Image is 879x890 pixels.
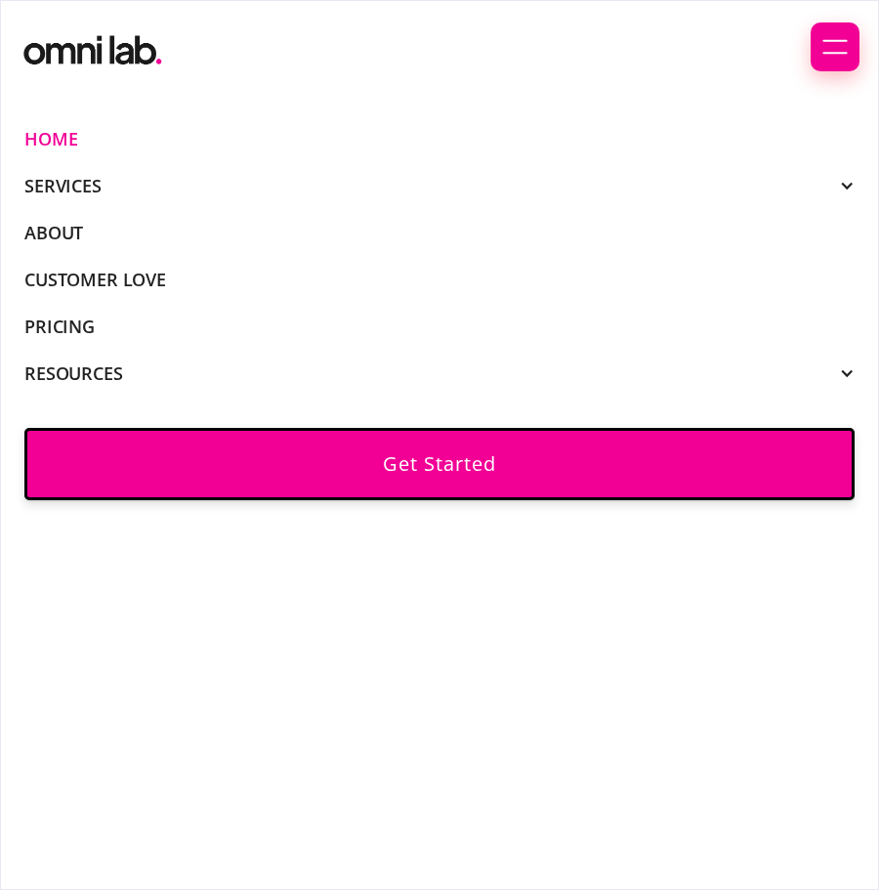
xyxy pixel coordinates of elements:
[24,318,95,335] a: Pricing
[24,177,102,194] div: SERVICES
[20,21,166,69] a: home
[24,428,855,500] a: Get Started
[24,130,77,148] a: Home
[20,21,166,69] img: Omni Lab: B2B SaaS Demand Generation Agency
[527,663,879,890] iframe: Chat Widget
[811,22,859,71] div: menu
[24,364,123,382] div: RESOURCES
[24,271,166,288] a: Customer Love
[24,224,83,241] a: About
